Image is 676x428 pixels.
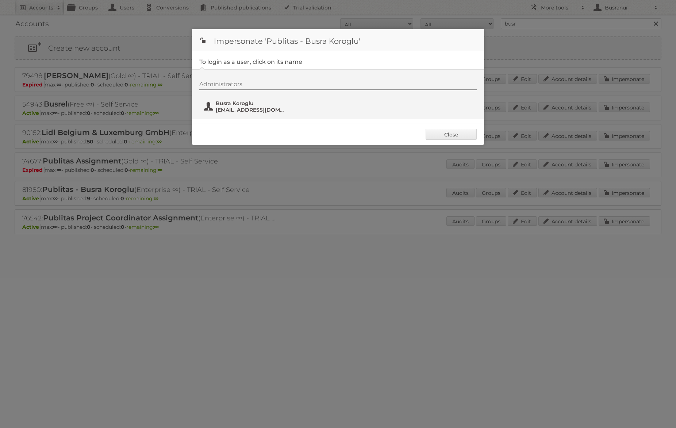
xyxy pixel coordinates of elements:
span: [EMAIL_ADDRESS][DOMAIN_NAME] [216,107,287,113]
div: Administrators [199,81,477,90]
legend: To login as a user, click on its name [199,58,302,65]
button: Busra Koroglu [EMAIL_ADDRESS][DOMAIN_NAME] [203,99,289,114]
span: Busra Koroglu [216,100,287,107]
a: Close [426,129,477,140]
h1: Impersonate 'Publitas - Busra Koroglu' [192,29,484,51]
